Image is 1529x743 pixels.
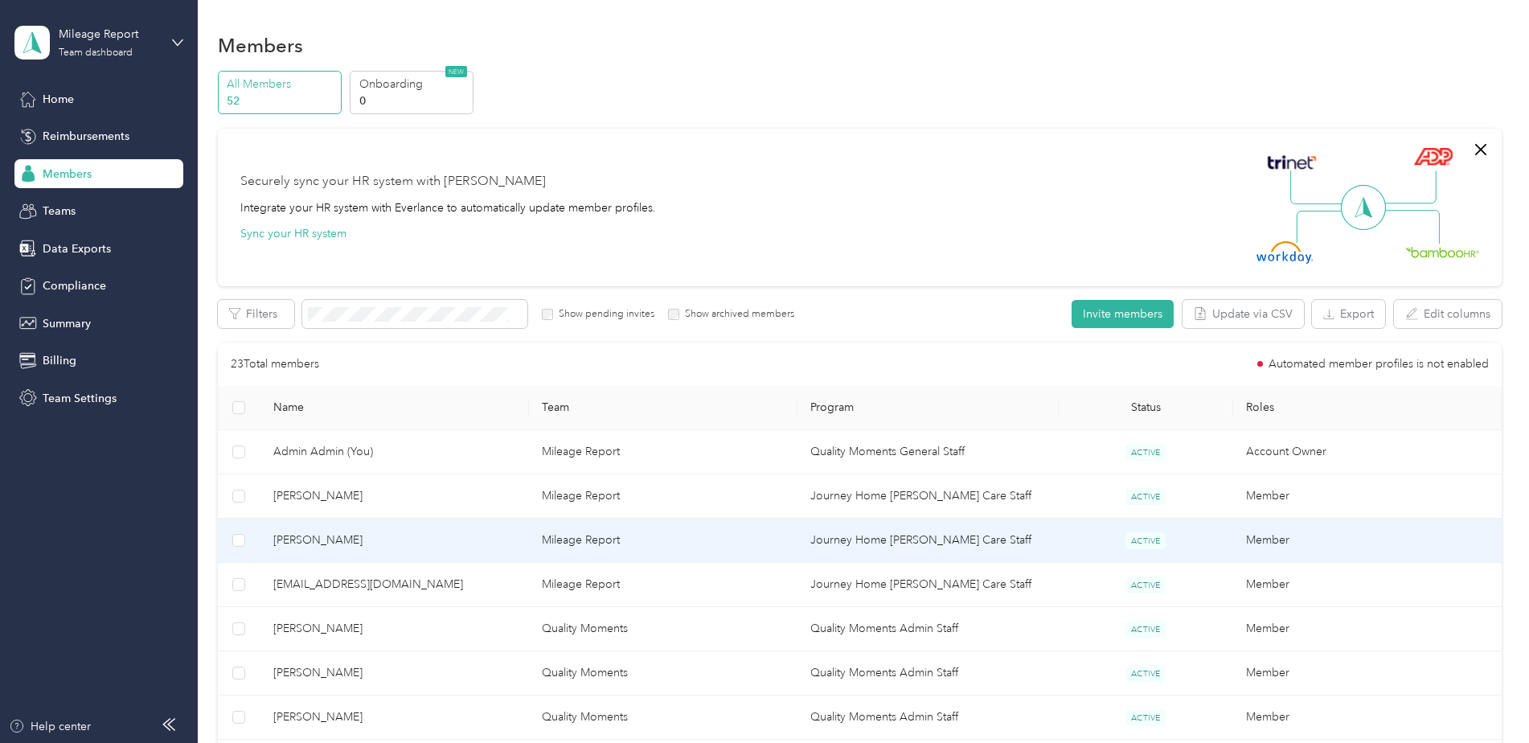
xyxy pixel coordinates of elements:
td: Melissa Talbot [260,696,529,740]
img: Line Left Up [1290,170,1347,205]
button: Sync your HR system [240,225,346,242]
span: Data Exports [43,240,111,257]
label: Show archived members [679,307,794,322]
span: Summary [43,315,91,332]
td: Quality Moments Admin Staff [797,651,1059,696]
td: Quality Moments [529,696,797,740]
span: [EMAIL_ADDRESS][DOMAIN_NAME] [273,576,516,593]
td: Quality Moments [529,607,797,651]
label: Show pending invites [553,307,654,322]
img: ADP [1413,147,1453,166]
span: [PERSON_NAME] [273,532,516,549]
span: Admin Admin (You) [273,443,516,461]
div: Team dashboard [59,48,133,58]
h1: Members [218,37,303,54]
p: 23 Total members [231,355,319,373]
span: Compliance [43,277,106,294]
td: Jacob Bourget [260,519,529,563]
td: Member [1233,563,1502,607]
span: ACTIVE [1125,709,1166,726]
img: Trinet [1264,151,1320,174]
th: Name [260,386,529,430]
span: Team Settings [43,390,117,407]
span: [PERSON_NAME] [273,620,516,638]
td: Member [1233,651,1502,696]
span: ACTIVE [1125,665,1166,682]
th: Status [1059,386,1233,430]
img: Line Left Down [1296,210,1352,243]
th: Program [797,386,1059,430]
td: Quality Moments Admin Staff [797,607,1059,651]
img: Workday [1256,241,1313,264]
p: All Members [227,76,336,92]
span: Name [273,400,516,414]
div: Mileage Report [59,26,159,43]
td: Journey Home Foster Care Staff [797,563,1059,607]
td: Quality Moments Admin Staff [797,696,1059,740]
td: Mileage Report [529,474,797,519]
p: Onboarding [359,76,469,92]
button: Help center [9,718,91,735]
td: Journey Home Foster Care Staff [797,474,1059,519]
p: 52 [227,92,336,109]
td: Member [1233,607,1502,651]
span: ACTIVE [1125,488,1166,505]
td: jenidelancey@journeyhomefc.com [260,563,529,607]
td: Member [1233,519,1502,563]
button: Filters [218,300,294,328]
span: Billing [43,352,76,369]
td: Ellie Sampson [260,607,529,651]
img: BambooHR [1405,246,1479,257]
th: Roles [1233,386,1502,430]
span: Teams [43,203,76,220]
button: Edit columns [1394,300,1502,328]
td: Member [1233,474,1502,519]
button: Invite members [1072,300,1174,328]
td: Mileage Report [529,519,797,563]
p: 0 [359,92,469,109]
span: ACTIVE [1125,444,1166,461]
span: Automated member profiles is not enabled [1269,359,1489,370]
span: ACTIVE [1125,532,1166,549]
button: Export [1312,300,1385,328]
span: Home [43,91,74,108]
iframe: Everlance-gr Chat Button Frame [1439,653,1529,743]
span: [PERSON_NAME] [273,664,516,682]
span: ACTIVE [1125,577,1166,593]
td: Member [1233,696,1502,740]
td: Nicholas Johnson [260,474,529,519]
img: Line Right Down [1383,210,1440,244]
td: Quality Moments [529,651,797,696]
td: Mileage Report [529,563,797,607]
td: Josh Mayfield [260,651,529,696]
span: Members [43,166,92,183]
button: Update via CSV [1183,300,1304,328]
span: [PERSON_NAME] [273,487,516,505]
td: Journey Home Foster Care Staff [797,519,1059,563]
td: Quality Moments General Staff [797,430,1059,474]
td: Admin Admin (You) [260,430,529,474]
span: Reimbursements [43,128,129,145]
td: Mileage Report [529,430,797,474]
span: ACTIVE [1125,621,1166,638]
img: Line Right Up [1380,170,1437,204]
span: [PERSON_NAME] [273,708,516,726]
div: Securely sync your HR system with [PERSON_NAME] [240,172,546,191]
span: NEW [445,66,467,77]
td: Account Owner [1233,430,1502,474]
div: Integrate your HR system with Everlance to automatically update member profiles. [240,199,656,216]
th: Team [529,386,797,430]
